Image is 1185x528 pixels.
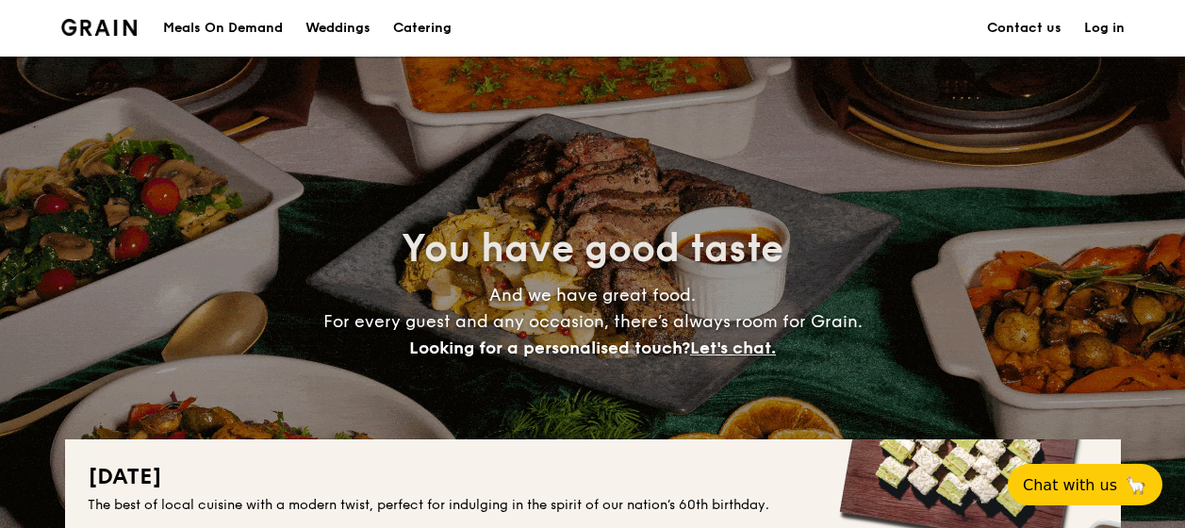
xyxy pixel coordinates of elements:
[88,462,1098,492] h2: [DATE]
[61,19,138,36] img: Grain
[61,19,138,36] a: Logotype
[1023,476,1117,494] span: Chat with us
[1008,464,1162,505] button: Chat with us🦙
[88,496,1098,515] div: The best of local cuisine with a modern twist, perfect for indulging in the spirit of our nation’...
[690,338,776,358] span: Let's chat.
[1125,474,1147,496] span: 🦙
